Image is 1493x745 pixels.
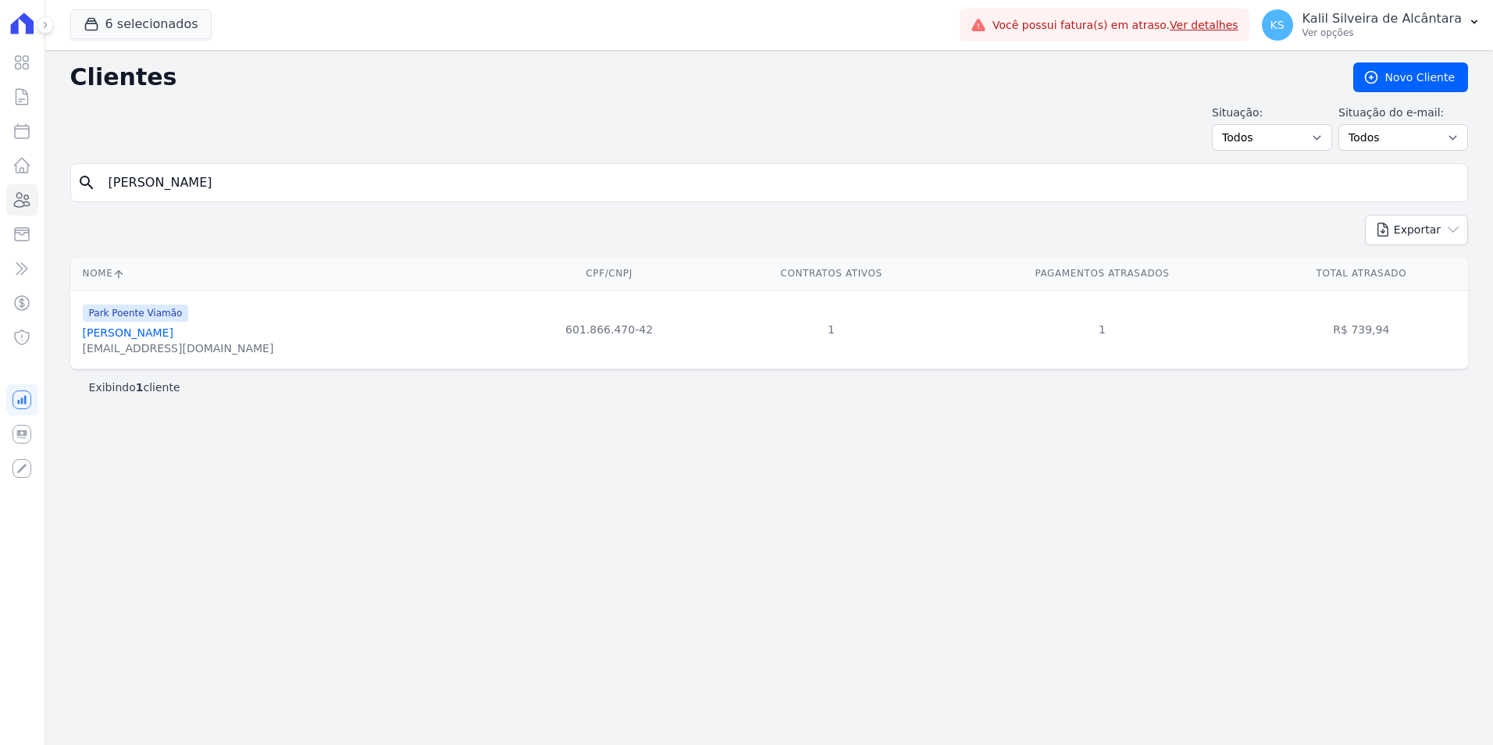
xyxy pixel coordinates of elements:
[1270,20,1285,30] span: KS
[83,305,189,322] span: Park Poente Viamão
[713,258,950,290] th: Contratos Ativos
[1353,62,1468,92] a: Novo Cliente
[992,17,1238,34] span: Você possui fatura(s) em atraso.
[70,9,212,39] button: 6 selecionados
[136,381,144,394] b: 1
[70,258,506,290] th: Nome
[505,290,712,369] td: 601.866.470-42
[77,173,96,192] i: search
[950,258,1254,290] th: Pagamentos Atrasados
[713,290,950,369] td: 1
[1212,105,1332,121] label: Situação:
[1338,105,1468,121] label: Situação do e-mail:
[70,63,1328,91] h2: Clientes
[950,290,1254,369] td: 1
[1365,215,1468,245] button: Exportar
[1170,19,1238,31] a: Ver detalhes
[1249,3,1493,47] button: KS Kalil Silveira de Alcântara Ver opções
[1302,11,1462,27] p: Kalil Silveira de Alcântara
[1255,290,1468,369] td: R$ 739,94
[1255,258,1468,290] th: Total Atrasado
[83,326,173,339] a: [PERSON_NAME]
[83,340,274,356] div: [EMAIL_ADDRESS][DOMAIN_NAME]
[99,167,1461,198] input: Buscar por nome, CPF ou e-mail
[89,380,180,395] p: Exibindo cliente
[505,258,712,290] th: CPF/CNPJ
[1302,27,1462,39] p: Ver opções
